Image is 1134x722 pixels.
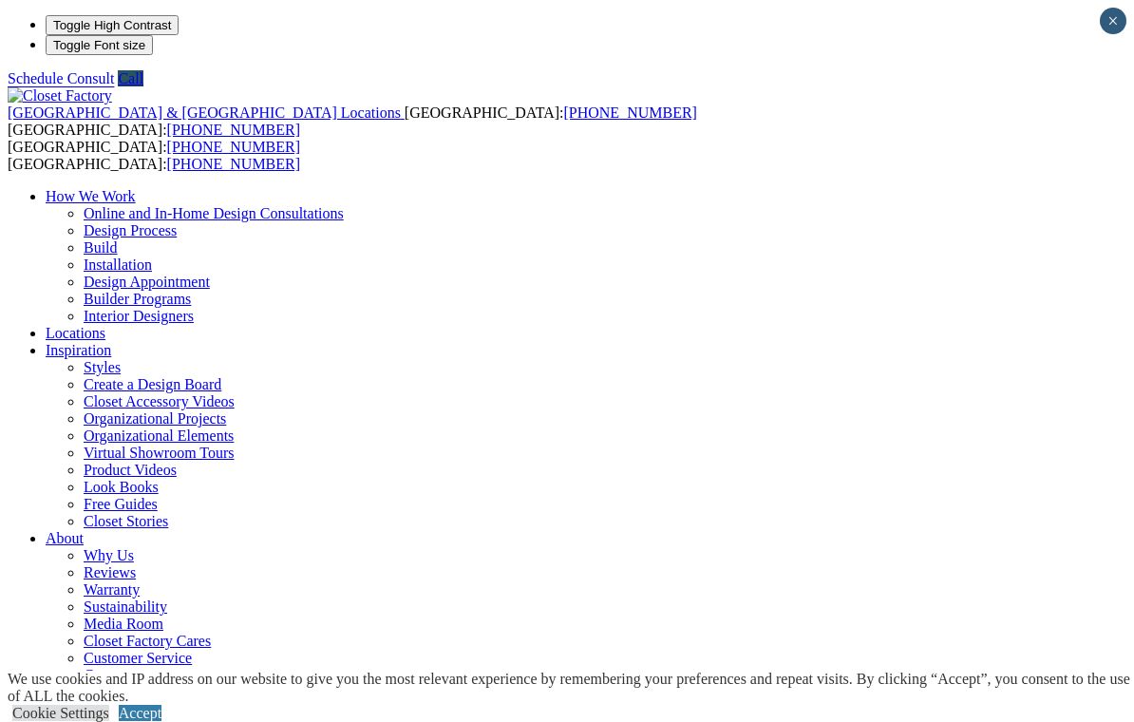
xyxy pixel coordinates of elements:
span: [GEOGRAPHIC_DATA]: [GEOGRAPHIC_DATA]: [8,104,697,138]
a: Why Us [84,547,134,563]
a: [PHONE_NUMBER] [167,156,300,172]
a: Locations [46,325,105,341]
span: Toggle Font size [53,38,145,52]
a: Sustainability [84,598,167,615]
a: Call [118,70,143,86]
a: Design Appointment [84,274,210,290]
a: [PHONE_NUMBER] [563,104,696,121]
a: About [46,530,84,546]
button: Toggle Font size [46,35,153,55]
a: Interior Designers [84,308,194,324]
a: Builder Programs [84,291,191,307]
span: [GEOGRAPHIC_DATA]: [GEOGRAPHIC_DATA]: [8,139,300,172]
button: Close [1100,8,1126,34]
a: Build [84,239,118,256]
a: Closet Accessory Videos [84,393,235,409]
a: Create a Design Board [84,376,221,392]
div: We use cookies and IP address on our website to give you the most relevant experience by remember... [8,671,1134,705]
a: [PHONE_NUMBER] [167,139,300,155]
a: Look Books [84,479,159,495]
a: Cookie Settings [12,705,109,721]
button: Toggle High Contrast [46,15,179,35]
span: Toggle High Contrast [53,18,171,32]
a: How We Work [46,188,136,204]
span: [GEOGRAPHIC_DATA] & [GEOGRAPHIC_DATA] Locations [8,104,401,121]
a: Reviews [84,564,136,580]
a: [GEOGRAPHIC_DATA] & [GEOGRAPHIC_DATA] Locations [8,104,405,121]
a: Design Process [84,222,177,238]
a: Closet Stories [84,513,168,529]
a: Inspiration [46,342,111,358]
a: Closet Factory Cares [84,633,211,649]
a: Organizational Elements [84,427,234,444]
a: Online and In-Home Design Consultations [84,205,344,221]
img: Closet Factory [8,87,112,104]
a: Virtual Showroom Tours [84,445,235,461]
a: Careers [84,667,130,683]
a: Installation [84,256,152,273]
a: Organizational Projects [84,410,226,427]
a: Styles [84,359,121,375]
a: Warranty [84,581,140,598]
a: Customer Service [84,650,192,666]
a: Media Room [84,616,163,632]
a: Product Videos [84,462,177,478]
a: Schedule Consult [8,70,114,86]
a: Accept [119,705,161,721]
a: Free Guides [84,496,158,512]
a: [PHONE_NUMBER] [167,122,300,138]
